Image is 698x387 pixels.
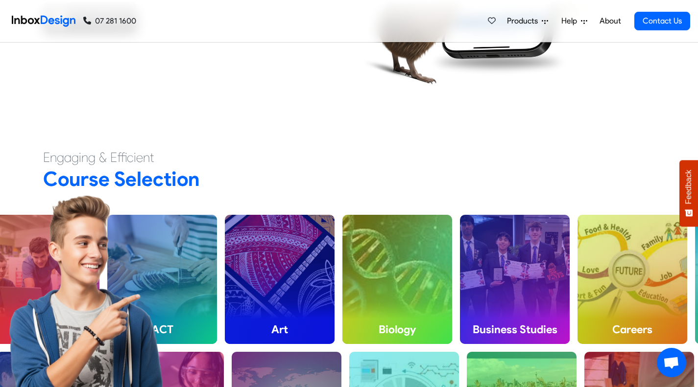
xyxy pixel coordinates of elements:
button: Feedback - Show survey [679,160,698,227]
h4: Engaging & Efficient [43,149,655,166]
a: Help [557,11,591,31]
span: Products [507,15,542,27]
h4: Biology [342,315,452,343]
h4: Careers [578,315,687,343]
a: Contact Us [634,12,690,30]
span: Feedback [684,170,693,204]
span: Help [561,15,581,27]
h4: Business Studies [460,315,570,343]
h4: ACT [107,315,217,343]
img: shadow.png [429,47,569,77]
h4: Art [225,315,335,343]
a: 07 281 1600 [83,15,136,27]
h2: Course Selection [43,166,655,191]
a: About [597,11,624,31]
div: Open chat [657,348,686,377]
a: Products [503,11,552,31]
